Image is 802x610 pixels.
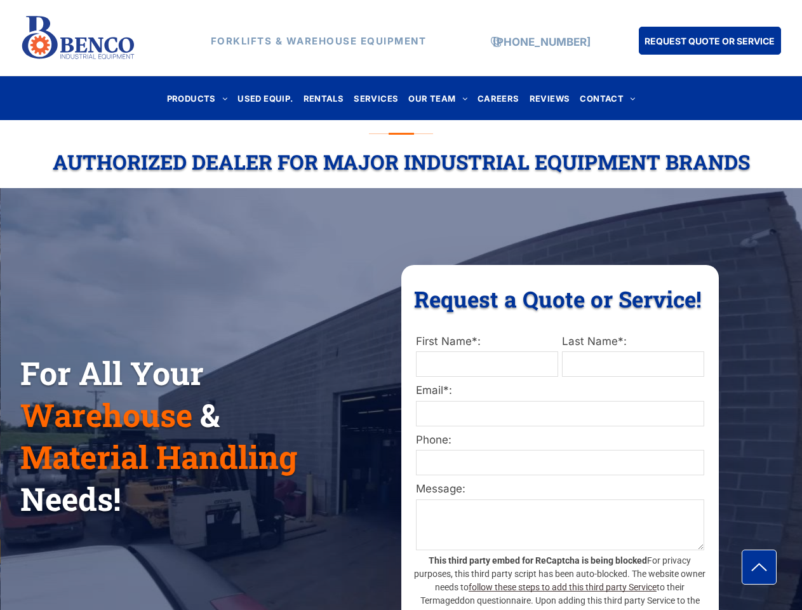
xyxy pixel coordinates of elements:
label: Email*: [416,383,704,399]
span: Authorized Dealer For Major Industrial Equipment Brands [53,148,750,175]
a: OUR TEAM [403,90,472,107]
label: Last Name*: [562,334,704,350]
a: PRODUCTS [162,90,233,107]
a: SERVICES [349,90,403,107]
a: RENTALS [298,90,349,107]
span: For All Your [20,352,204,394]
a: REVIEWS [525,90,575,107]
a: USED EQUIP. [232,90,298,107]
strong: This third party embed for ReCaptcha is being blocked [429,555,647,566]
label: First Name*: [416,334,558,350]
span: REQUEST QUOTE OR SERVICE [645,29,775,53]
a: CAREERS [472,90,525,107]
strong: FORKLIFTS & WAREHOUSE EQUIPMENT [211,35,427,47]
span: Needs! [20,478,121,520]
label: Phone: [416,432,704,449]
a: REQUEST QUOTE OR SERVICE [639,27,781,55]
a: CONTACT [575,90,640,107]
a: follow these steps to add this third party Service [469,582,657,592]
a: [PHONE_NUMBER] [493,36,591,48]
span: & [200,394,220,436]
span: Warehouse [20,394,192,436]
span: Request a Quote or Service! [414,284,702,313]
span: Material Handling [20,436,297,478]
label: Message: [416,481,704,498]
